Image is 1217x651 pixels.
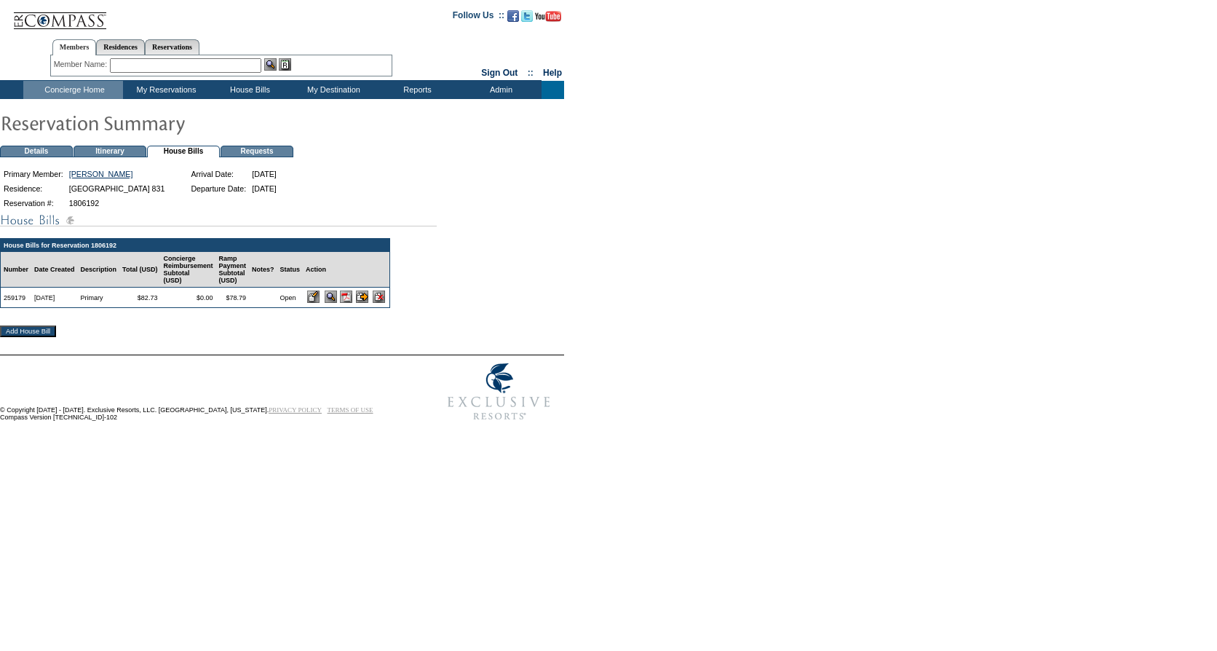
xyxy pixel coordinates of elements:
[1,239,389,252] td: House Bills for Reservation 1806192
[221,146,293,157] td: Requests
[67,182,167,195] td: [GEOGRAPHIC_DATA] 831
[434,355,564,428] img: Exclusive Resorts
[250,167,279,181] td: [DATE]
[52,39,97,55] a: Members
[207,81,290,99] td: House Bills
[145,39,199,55] a: Reservations
[119,288,160,307] td: $82.73
[325,291,337,303] input: View
[277,252,303,288] td: Status
[119,252,160,288] td: Total (USD)
[356,291,368,303] input: Submit for Processing
[147,146,220,157] td: House Bills
[74,146,146,157] td: Itinerary
[374,81,458,99] td: Reports
[78,252,120,288] td: Description
[249,252,277,288] td: Notes?
[264,58,277,71] img: View
[373,291,385,303] input: Delete
[54,58,110,71] div: Member Name:
[279,58,291,71] img: Reservations
[543,68,562,78] a: Help
[453,9,504,26] td: Follow Us ::
[1,288,31,307] td: 259179
[307,291,320,303] input: Edit
[1,252,31,288] td: Number
[458,81,542,99] td: Admin
[269,406,322,414] a: PRIVACY POLICY
[250,182,279,195] td: [DATE]
[31,288,78,307] td: [DATE]
[78,288,120,307] td: Primary
[290,81,374,99] td: My Destination
[1,182,66,195] td: Residence:
[23,81,123,99] td: Concierge Home
[160,288,215,307] td: $0.00
[1,197,66,210] td: Reservation #:
[303,252,389,288] td: Action
[481,68,518,78] a: Sign Out
[96,39,145,55] a: Residences
[521,15,533,23] a: Follow us on Twitter
[215,252,249,288] td: Ramp Payment Subtotal (USD)
[189,167,248,181] td: Arrival Date:
[1,167,66,181] td: Primary Member:
[521,10,533,22] img: Follow us on Twitter
[535,11,561,22] img: Subscribe to our YouTube Channel
[160,252,215,288] td: Concierge Reimbursement Subtotal (USD)
[31,252,78,288] td: Date Created
[277,288,303,307] td: Open
[507,10,519,22] img: Become our fan on Facebook
[215,288,249,307] td: $78.79
[340,291,352,303] img: b_pdf.gif
[507,15,519,23] a: Become our fan on Facebook
[328,406,373,414] a: TERMS OF USE
[67,197,167,210] td: 1806192
[189,182,248,195] td: Departure Date:
[69,170,133,178] a: [PERSON_NAME]
[123,81,207,99] td: My Reservations
[535,15,561,23] a: Subscribe to our YouTube Channel
[528,68,534,78] span: ::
